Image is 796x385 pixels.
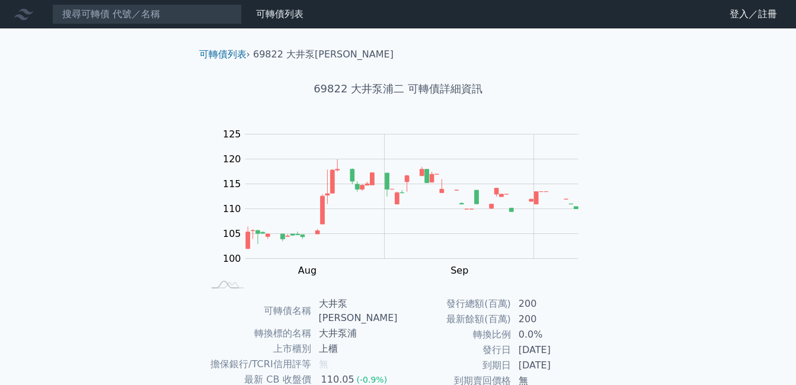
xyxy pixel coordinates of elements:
td: [DATE] [512,342,593,358]
tspan: 125 [223,129,241,140]
td: 200 [512,296,593,312]
h1: 69822 大井泵浦二 可轉債詳細資訊 [190,81,607,97]
g: Series [246,159,578,249]
td: 上櫃 [312,341,398,357]
td: 擔保銀行/TCRI信用評等 [204,357,312,372]
tspan: 120 [223,153,241,165]
a: 登入／註冊 [720,5,787,24]
td: 0.0% [512,327,593,342]
tspan: 115 [223,178,241,190]
span: (-0.9%) [357,375,388,384]
td: 大井泵浦 [312,326,398,341]
li: › [199,47,250,62]
tspan: Aug [298,265,317,276]
td: 上市櫃別 [204,341,312,357]
td: 200 [512,312,593,327]
td: 轉換比例 [398,327,512,342]
td: 發行日 [398,342,512,358]
td: 轉換標的名稱 [204,326,312,341]
a: 可轉債列表 [199,49,247,60]
td: [DATE] [512,358,593,373]
td: 最新餘額(百萬) [398,312,512,327]
a: 可轉債列表 [256,8,303,20]
input: 搜尋可轉債 代號／名稱 [52,4,242,24]
tspan: 100 [223,253,241,264]
g: Chart [217,129,596,276]
td: 到期日 [398,358,512,373]
tspan: 110 [223,203,241,214]
td: 大井泵[PERSON_NAME] [312,296,398,326]
td: 發行總額(百萬) [398,296,512,312]
tspan: Sep [450,265,468,276]
span: 無 [319,358,328,370]
td: 可轉債名稱 [204,296,312,326]
li: 69822 大井泵[PERSON_NAME] [253,47,394,62]
tspan: 105 [223,228,241,239]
